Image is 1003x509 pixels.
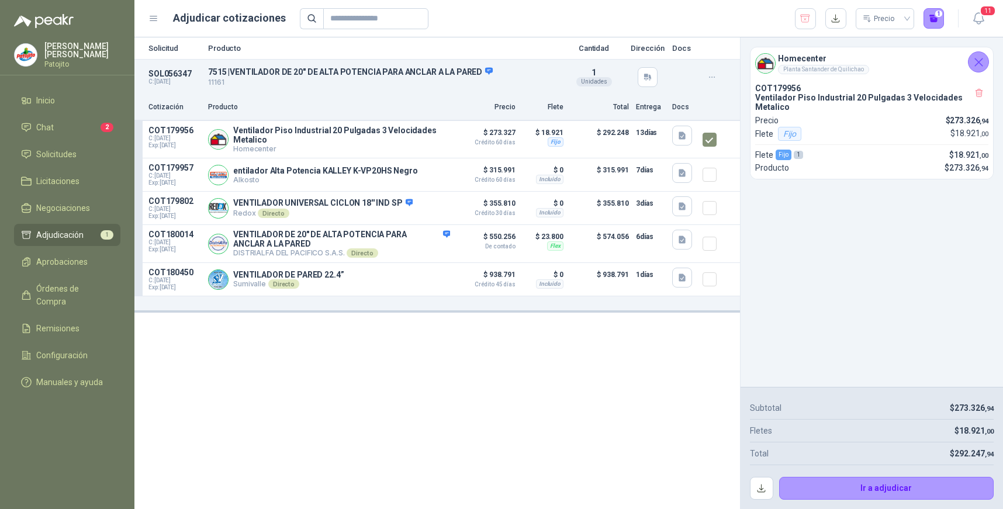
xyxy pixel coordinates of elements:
[949,163,988,172] span: 273.326
[980,130,988,138] span: ,00
[750,424,772,437] p: Fletes
[776,150,791,160] div: Fijo
[148,268,201,277] p: COT180450
[750,47,993,79] div: Company LogoHomecenterPlanta Santander de Quilichao
[148,163,201,172] p: COT179957
[968,51,989,72] button: Cerrar
[523,102,563,113] p: Flete
[457,210,516,216] span: Crédito 30 días
[794,151,803,159] div: 1
[148,135,201,142] span: C: [DATE]
[570,268,629,291] p: $ 938.791
[985,428,994,435] span: ,00
[636,196,665,210] p: 3 días
[44,61,120,68] p: Patojito
[148,213,201,220] span: Exp: [DATE]
[208,67,558,77] p: 7515 | VENTILADOR DE 20" DE ALTA POTENCIA PARA ANCLAR A LA PARED
[36,202,90,214] span: Negociaciones
[570,126,629,153] p: $ 292.248
[148,142,201,149] span: Exp: [DATE]
[209,130,228,149] img: Company Logo
[755,114,779,127] p: Precio
[209,165,228,185] img: Company Logo
[523,268,563,282] p: $ 0
[209,234,228,254] img: Company Logo
[36,175,79,188] span: Licitaciones
[565,44,623,52] p: Cantidad
[954,449,994,458] span: 292.247
[148,126,201,135] p: COT179956
[148,277,201,284] span: C: [DATE]
[148,246,201,253] span: Exp: [DATE]
[14,344,120,366] a: Configuración
[36,322,79,335] span: Remisiones
[536,175,563,184] div: Incluido
[36,376,103,389] span: Manuales y ayuda
[208,77,558,88] p: 11161
[779,477,994,500] button: Ir a adjudicar
[14,14,74,28] img: Logo peakr
[523,126,563,140] p: $ 18.921
[36,121,54,134] span: Chat
[209,199,228,218] img: Company Logo
[636,126,665,140] p: 13 días
[570,196,629,220] p: $ 355.810
[268,279,299,289] div: Directo
[457,177,516,183] span: Crédito 60 días
[636,230,665,244] p: 6 días
[950,447,994,460] p: $
[457,196,516,216] p: $ 355.810
[347,248,378,258] div: Directo
[954,150,988,160] span: 18.921
[148,78,201,85] p: C: [DATE]
[457,244,516,250] span: De contado
[233,279,344,289] p: Sumivalle
[457,230,516,250] p: $ 550.256
[955,129,988,138] span: 18.921
[954,403,994,413] span: 273.326
[233,175,418,184] p: Alkosto
[548,137,563,147] div: Fijo
[547,241,563,251] div: Flex
[36,94,55,107] span: Inicio
[924,8,945,29] button: 1
[778,127,801,141] div: Fijo
[14,317,120,340] a: Remisiones
[457,140,516,146] span: Crédito 60 días
[755,161,789,174] p: Producto
[233,270,344,279] p: VENTILADOR DE PARED 22.4”
[457,126,516,146] p: $ 273.327
[949,148,988,161] p: $
[755,93,988,112] p: Ventilador Piso Industrial 20 Pulgadas 3 Velocidades Metalico
[36,228,84,241] span: Adjudicación
[954,424,994,437] p: $
[980,117,988,125] span: ,94
[950,127,988,141] p: $
[14,251,120,273] a: Aprobaciones
[15,44,37,66] img: Company Logo
[750,401,781,414] p: Subtotal
[570,163,629,186] p: $ 315.991
[36,349,88,362] span: Configuración
[630,44,665,52] p: Dirección
[946,114,989,127] p: $
[208,44,558,52] p: Producto
[148,172,201,179] span: C: [DATE]
[950,401,994,414] p: $
[148,44,201,52] p: Solicitud
[778,52,869,65] h4: Homecenter
[14,170,120,192] a: Licitaciones
[44,42,120,58] p: [PERSON_NAME] [PERSON_NAME]
[14,224,120,246] a: Adjudicación1
[148,284,201,291] span: Exp: [DATE]
[148,69,201,78] p: SOL056347
[457,102,516,113] p: Precio
[101,123,113,132] span: 2
[148,230,201,239] p: COT180014
[233,209,413,218] p: Redox
[14,278,120,313] a: Órdenes de Compra
[14,197,120,219] a: Negociaciones
[672,44,696,52] p: Docs
[672,102,696,113] p: Docs
[636,163,665,177] p: 7 días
